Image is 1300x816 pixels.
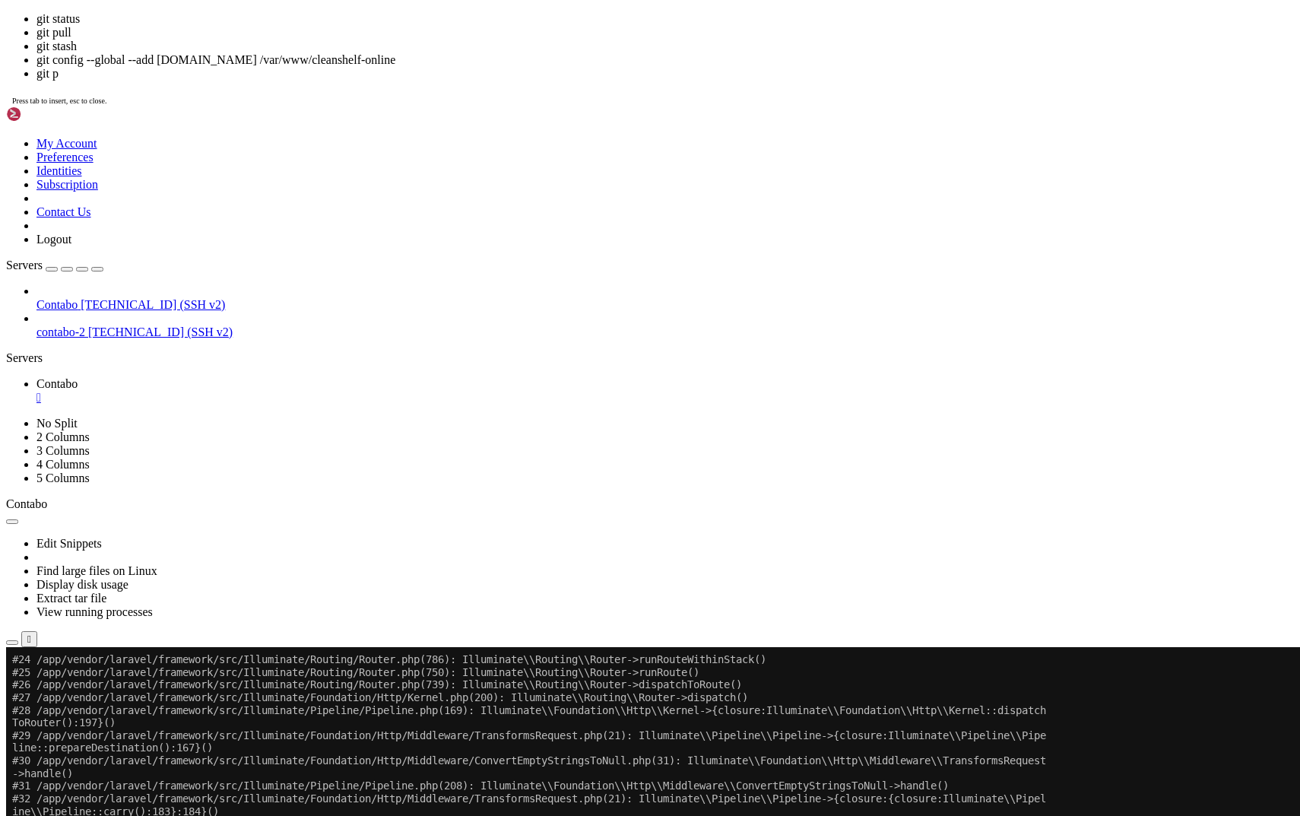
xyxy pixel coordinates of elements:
[6,550,1101,563] x-row: g activity detected. <a href=[URL][DOMAIN_NAME] target=_blank>Learn more.</a> To unblock <a href=...
[36,592,106,605] a: Extract tar file
[27,633,31,645] div: 
[36,67,1294,81] li: git p
[6,537,1101,550] x-row: [[DATE] 14:57:52] production.ERROR: Failed to send contact email notification: Expected response ...
[36,377,78,390] span: Contabo
[6,626,1101,639] x-row: bash: cd: /var/www/mawasco: No such file or directory
[6,107,1101,120] x-row: #30 /app/vendor/laravel/framework/src/Illuminate/Foundation/Http/Middleware/ConvertEmptyStringsTo...
[6,183,1101,196] x-row: #34 /app/vendor/laravel/framework/src/Illuminate/Pipeline/Pipeline.php(208): Illuminate\\Foundati...
[36,26,1294,40] li: git pull
[6,575,1101,588] x-row: root@2bcd1659de6e:/app/storage/logs# cd
[207,701,304,713] span: /var/www/mawasco
[6,701,1101,714] x-row: : $ git
[21,631,37,647] button: 
[36,377,1294,405] a: Contabo
[6,271,1101,284] x-row: #39 /app/vendor/laravel/framework/src/Illuminate/Http/Middleware/HandleCors.php(48): Illuminate\\...
[12,97,106,105] span: Press tab to insert, esc to close.
[6,195,1101,208] x-row: #35 /app/vendor/laravel/framework/src/Illuminate/Http/Middleware/ValidatePostSize.php(27): Illumi...
[36,417,78,430] a: No Split
[6,588,1101,601] x-row: root@2bcd1659de6e:~# cd /var/www/mawasco
[359,702,365,715] div: (55, 55)
[6,6,1101,19] x-row: #24 /app/vendor/laravel/framework/src/Illuminate/Routing/Router.php(786): Illuminate\\Routing\\Ro...
[6,651,1101,664] x-row: bash: cd/var/www/mawasco: No such file or directory
[6,259,43,271] span: Servers
[6,351,1294,365] div: Servers
[6,233,1101,246] x-row: #37 /app/vendor/laravel/framework/src/Illuminate/Foundation/Http/Middleware/PreventRequestsDuring...
[6,701,201,713] span: manasseh@digipedia-shared-server
[6,386,1101,398] x-row: #45 /app/vendor/laravel/framework/src/Illuminate/Http/Middleware/ValidatePathEncoding.php(26): Il...
[6,499,1101,512] x-row: #52 {main}
[36,298,1294,312] a: Contabo [TECHNICAL_ID] (SSH v2)
[6,638,1101,651] x-row: root@2bcd1659de6e:~# cd/var/www/mawasco
[6,424,1101,437] x-row: #47 /app/vendor/laravel/framework/src/Illuminate/Pipeline/Pipeline.php(126): Illuminate\\Pipeline...
[6,487,1101,500] x-row: #51 /app/public/index.php(20): Illuminate\\Foundation\\Application->handleRequest()
[36,458,90,471] a: 4 Columns
[6,335,1101,348] x-row: #42 /app/vendor/laravel/framework/src/Illuminate/Pipeline/Pipeline.php(208): Illuminate\\Http\\Mi...
[6,310,1101,322] x-row: #41 /app/vendor/laravel/framework/src/Illuminate/Http/Middleware/TrustProxies.php(58): Illuminate...
[36,430,90,443] a: 2 Columns
[6,132,1101,145] x-row: #31 /app/vendor/laravel/framework/src/Illuminate/Pipeline/Pipeline.php(208): Illuminate\\Foundati...
[6,158,1101,171] x-row: ine\\Pipeline::carry():183}:184}()
[6,664,1101,677] x-row: root@2bcd1659de6e:~# exit
[36,325,1294,339] a: contabo-2 [TECHNICAL_ID] (SSH v2)
[36,391,1294,405] a: 
[6,474,1101,487] x-row: #50 /app/vendor/laravel/framework/src/Illuminate/Foundation/Application.php(1219): Illuminate\\Fo...
[36,12,1294,26] li: git status
[6,525,1101,538] x-row: [[DATE] 14:57:47] [DOMAIN_NAME]: Contact message created from: [PERSON_NAME] ([EMAIL_ADDRESS][DOM...
[6,221,1101,234] x-row: #36 /app/vendor/laravel/framework/src/Illuminate/Pipeline/Pipeline.php(208): Illuminate\\Http\\Mi...
[6,613,1101,626] x-row: root@2bcd1659de6e:~# cd /var/www/mawasco
[6,462,1101,475] x-row: #49 /app/vendor/laravel/framework/src/Illuminate/Foundation/Http/Kernel.php(144): Illuminate\\Fou...
[6,436,1101,449] x-row: }:184}()
[36,325,85,338] span: contabo-2
[36,298,78,311] span: Contabo
[36,605,153,618] a: View running processes
[6,31,1101,44] x-row: #26 /app/vendor/laravel/framework/src/Illuminate/Routing/Router.php(739): Illuminate\\Routing\\Ro...
[6,259,1101,272] x-row: #38 /app/vendor/laravel/framework/src/Illuminate/Pipeline/Pipeline.php(208): Illuminate\\Foundati...
[6,259,103,271] a: Servers
[6,411,1101,424] x-row: #46 /app/vendor/laravel/framework/src/Illuminate/Pipeline/Pipeline.php(208): Illuminate\\Http\\Mi...
[6,497,47,510] span: Contabo
[36,284,1294,312] li: Contabo [TECHNICAL_ID] (SSH v2)
[6,106,94,122] img: Shellngn
[6,19,1101,32] x-row: #25 /app/vendor/laravel/framework/src/Illuminate/Routing/Router.php(750): Illuminate\\Routing\\Ro...
[36,164,82,177] a: Identities
[6,94,1101,107] x-row: line::prepareDestination():167}()
[6,208,1101,221] x-row: e::carry():183}:184}()
[6,322,1101,335] x-row: arry():183}:184}()
[36,205,91,218] a: Contact Us
[36,472,90,484] a: 5 Columns
[6,69,1101,82] x-row: ToRouter():197}()
[6,57,1101,70] x-row: #28 /app/vendor/laravel/framework/src/Illuminate/Pipeline/Pipeline.php(169): Illuminate\\Foundati...
[6,373,1101,386] x-row: #44 /app/vendor/laravel/framework/src/Illuminate/Pipeline/Pipeline.php(208): Illuminate\\Foundati...
[36,578,128,591] a: Display disk usage
[6,398,1101,411] x-row: eline::carry():183}:184}()
[6,512,1101,525] x-row: "}
[6,563,1101,576] x-row: nk>Click here.</a>".
[36,564,157,577] a: Find large files on Linux
[6,284,1101,297] x-row: ry():183}:184}()
[6,600,1101,613] x-row: bash: cd: /var/www/mawasco: No such file or directory
[6,145,1101,158] x-row: #32 /app/vendor/laravel/framework/src/Illuminate/Foundation/Http/Middleware/TransformsRequest.php...
[6,170,1101,183] x-row: #33 /app/vendor/laravel/framework/src/Illuminate/Foundation/Http/Middleware/TrimStrings.php(51): ...
[6,360,1101,373] x-row: \Pipeline\\Pipeline::carry():183}:184}()
[6,297,1101,310] x-row: #40 /app/vendor/laravel/framework/src/Illuminate/Pipeline/Pipeline.php(208): Illuminate\\Http\\Mi...
[81,298,225,311] span: [TECHNICAL_ID] (SSH v2)
[6,449,1101,462] x-row: #48 /app/vendor/laravel/framework/src/Illuminate/Foundation/Http/Kernel.php(175): Illuminate\\Pip...
[36,151,94,164] a: Preferences
[6,44,1101,57] x-row: #27 /app/vendor/laravel/framework/src/Illuminate/Foundation/Http/Kernel.php(200): Illuminate\\Rou...
[6,676,1101,689] x-row: exit
[6,246,1101,259] x-row: lluminate\\Pipeline\\Pipeline::carry():183}:184}()
[36,233,71,246] a: Logout
[36,312,1294,339] li: contabo-2 [TECHNICAL_ID] (SSH v2)
[6,120,1101,133] x-row: ->handle()
[36,40,1294,53] li: git stash
[36,537,102,550] a: Edit Snippets
[6,348,1101,360] x-row: #43 /app/vendor/laravel/framework/src/Illuminate/Foundation/Http/Middleware/InvokeDeferredCallbac...
[88,325,233,338] span: [TECHNICAL_ID] (SSH v2)
[36,137,97,150] a: My Account
[36,444,90,457] a: 3 Columns
[36,53,1294,67] li: git config --global --add [DOMAIN_NAME] /var/www/cleanshelf-online
[6,82,1101,95] x-row: #29 /app/vendor/laravel/framework/src/Illuminate/Foundation/Http/Middleware/TransformsRequest.php...
[36,178,98,191] a: Subscription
